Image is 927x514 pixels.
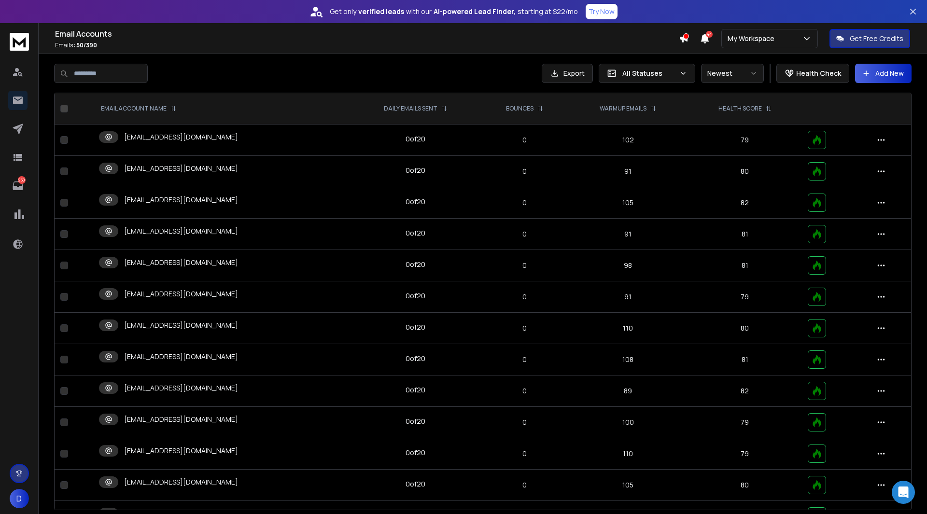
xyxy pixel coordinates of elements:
p: My Workspace [728,34,778,43]
button: D [10,489,29,508]
td: 81 [688,344,802,375]
strong: AI-powered Lead Finder, [434,7,516,16]
td: 105 [568,470,688,501]
td: 82 [688,375,802,407]
td: 79 [688,438,802,470]
td: 91 [568,281,688,313]
p: 0 [487,355,562,364]
td: 82 [688,187,802,219]
strong: verified leads [358,7,404,16]
p: [EMAIL_ADDRESS][DOMAIN_NAME] [124,164,238,173]
span: 50 / 390 [76,41,97,49]
span: 44 [706,31,713,38]
div: 0 of 20 [406,291,425,301]
td: 80 [688,313,802,344]
p: [EMAIL_ADDRESS][DOMAIN_NAME] [124,195,238,205]
p: 0 [487,480,562,490]
div: EMAIL ACCOUNT NAME [101,105,176,112]
p: Try Now [589,7,615,16]
p: All Statuses [622,69,675,78]
a: 250 [8,176,28,195]
p: [EMAIL_ADDRESS][DOMAIN_NAME] [124,132,238,142]
img: logo [10,33,29,51]
td: 91 [568,219,688,250]
div: 0 of 20 [406,385,425,395]
td: 91 [568,156,688,187]
p: Get Free Credits [850,34,903,43]
p: [EMAIL_ADDRESS][DOMAIN_NAME] [124,320,238,330]
button: Try Now [586,4,618,19]
td: 80 [688,470,802,501]
td: 79 [688,281,802,313]
div: 0 of 20 [406,322,425,332]
p: Health Check [796,69,841,78]
p: 250 [18,176,26,184]
p: 0 [487,417,562,427]
td: 79 [688,125,802,156]
h1: Email Accounts [55,28,679,40]
p: [EMAIL_ADDRESS][DOMAIN_NAME] [124,383,238,393]
p: 0 [487,292,562,302]
p: HEALTH SCORE [718,105,762,112]
div: 0 of 20 [406,417,425,426]
p: [EMAIL_ADDRESS][DOMAIN_NAME] [124,289,238,299]
td: 79 [688,407,802,438]
td: 89 [568,375,688,407]
p: BOUNCES [506,105,534,112]
td: 100 [568,407,688,438]
button: Health Check [776,64,849,83]
td: 98 [568,250,688,281]
div: 0 of 20 [406,479,425,489]
div: 0 of 20 [406,134,425,144]
p: Emails : [55,42,679,49]
p: [EMAIL_ADDRESS][DOMAIN_NAME] [124,477,238,487]
p: 0 [487,386,562,396]
button: Export [542,64,593,83]
p: [EMAIL_ADDRESS][DOMAIN_NAME] [124,226,238,236]
p: 0 [487,135,562,145]
td: 81 [688,250,802,281]
p: [EMAIL_ADDRESS][DOMAIN_NAME] [124,446,238,456]
div: Open Intercom Messenger [892,481,915,504]
td: 105 [568,187,688,219]
div: 0 of 20 [406,228,425,238]
p: 0 [487,449,562,458]
td: 80 [688,156,802,187]
div: 0 of 20 [406,166,425,175]
div: 0 of 20 [406,354,425,363]
td: 110 [568,438,688,470]
button: Newest [701,64,764,83]
td: 102 [568,125,688,156]
button: Add New [855,64,912,83]
p: Get only with our starting at $22/mo [330,7,578,16]
p: 0 [487,167,562,176]
p: DAILY EMAILS SENT [384,105,437,112]
p: 0 [487,229,562,239]
td: 110 [568,313,688,344]
div: 0 of 20 [406,260,425,269]
p: 0 [487,323,562,333]
p: WARMUP EMAILS [600,105,646,112]
p: [EMAIL_ADDRESS][DOMAIN_NAME] [124,352,238,361]
button: Get Free Credits [829,29,910,48]
p: [EMAIL_ADDRESS][DOMAIN_NAME] [124,258,238,267]
td: 108 [568,344,688,375]
p: 0 [487,261,562,270]
p: [EMAIL_ADDRESS][DOMAIN_NAME] [124,415,238,424]
p: 0 [487,198,562,208]
div: 0 of 20 [406,197,425,207]
div: 0 of 20 [406,448,425,458]
td: 81 [688,219,802,250]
